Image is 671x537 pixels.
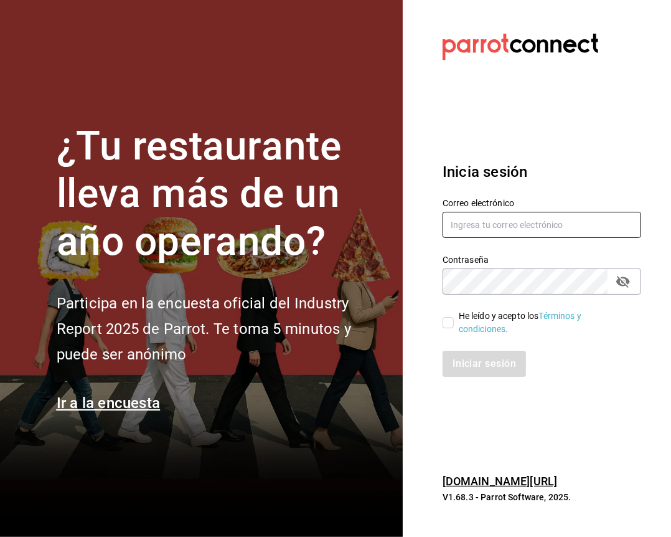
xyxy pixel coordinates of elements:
[443,199,641,207] label: Correo electrónico
[57,394,161,412] a: Ir a la encuesta
[459,310,631,336] div: He leído y acepto los
[57,123,388,266] h1: ¿Tu restaurante lleva más de un año operando?
[443,255,641,264] label: Contraseña
[443,161,641,183] h3: Inicia sesión
[612,271,634,292] button: passwordField
[459,311,581,334] a: Términos y condiciones.
[443,212,641,238] input: Ingresa tu correo electrónico
[443,475,557,488] a: [DOMAIN_NAME][URL]
[57,291,388,367] h2: Participa en la encuesta oficial del Industry Report 2025 de Parrot. Te toma 5 minutos y puede se...
[443,491,641,503] p: V1.68.3 - Parrot Software, 2025.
